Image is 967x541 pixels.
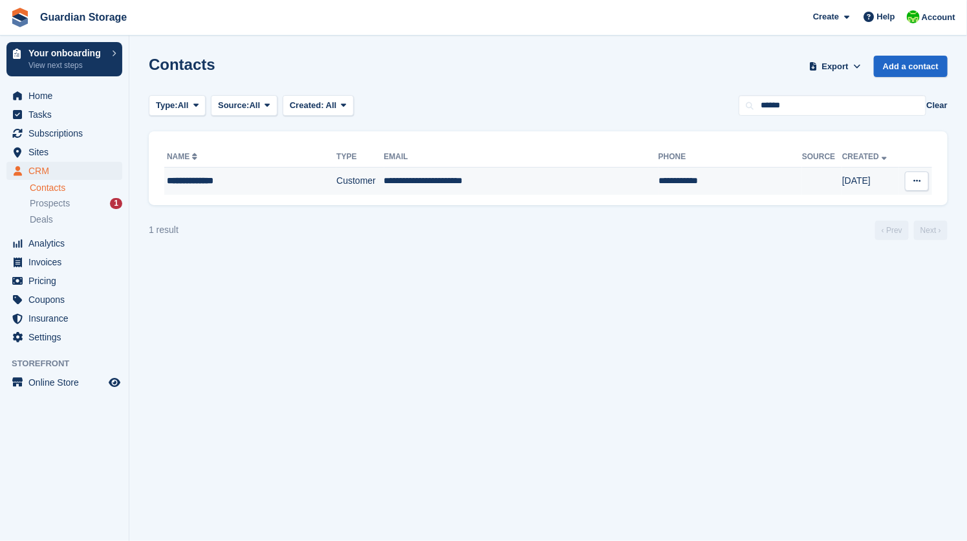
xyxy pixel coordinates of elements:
a: Name [167,152,200,161]
span: Prospects [30,197,70,210]
span: Coupons [28,291,106,309]
button: Clear [926,99,948,112]
span: Settings [28,328,106,346]
span: Pricing [28,272,106,290]
p: View next steps [28,60,105,71]
a: menu [6,234,122,252]
a: menu [6,253,122,271]
span: CRM [28,162,106,180]
a: menu [6,309,122,327]
button: Type: All [149,95,206,116]
a: Deals [30,213,122,226]
a: Prospects 1 [30,197,122,210]
h1: Contacts [149,56,215,73]
span: All [250,99,261,112]
span: Sites [28,143,106,161]
th: Source [802,147,842,168]
a: menu [6,291,122,309]
span: Subscriptions [28,124,106,142]
button: Export [807,56,864,77]
span: Created: [290,100,324,110]
span: Insurance [28,309,106,327]
a: Add a contact [874,56,948,77]
div: 1 [110,198,122,209]
img: stora-icon-8386f47178a22dfd0bd8f6a31ec36ba5ce8667c1dd55bd0f319d3a0aa187defe.svg [10,8,30,27]
td: [DATE] [842,168,899,195]
a: menu [6,272,122,290]
span: Tasks [28,105,106,124]
a: menu [6,328,122,346]
a: menu [6,373,122,392]
span: Storefront [12,357,129,370]
th: Phone [658,147,802,168]
span: Online Store [28,373,106,392]
span: Type: [156,99,178,112]
div: 1 result [149,223,179,237]
a: menu [6,124,122,142]
span: Account [922,11,955,24]
button: Created: All [283,95,354,116]
img: Andrew Kinakin [907,10,920,23]
p: Your onboarding [28,49,105,58]
th: Email [384,147,658,168]
a: Next [914,221,948,240]
a: Preview store [107,375,122,390]
span: Export [822,60,849,73]
a: menu [6,87,122,105]
span: All [326,100,337,110]
span: Analytics [28,234,106,252]
span: Source: [218,99,249,112]
a: menu [6,105,122,124]
button: Source: All [211,95,277,116]
a: Your onboarding View next steps [6,42,122,76]
th: Type [336,147,384,168]
span: Deals [30,214,53,226]
a: Guardian Storage [35,6,132,28]
a: menu [6,162,122,180]
a: menu [6,143,122,161]
span: Home [28,87,106,105]
a: Created [842,152,889,161]
span: Invoices [28,253,106,271]
span: All [178,99,189,112]
td: Customer [336,168,384,195]
nav: Page [873,221,950,240]
a: Previous [875,221,909,240]
span: Create [813,10,839,23]
span: Help [877,10,895,23]
a: Contacts [30,182,122,194]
